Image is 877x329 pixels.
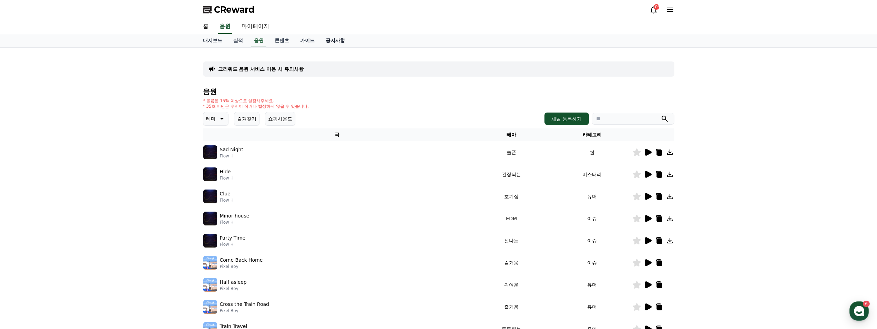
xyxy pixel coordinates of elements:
button: 쇼핑사운드 [265,112,295,126]
a: 가이드 [295,34,320,47]
a: 홈 [197,19,214,34]
p: * 볼륨은 15% 이상으로 설정해주세요. [203,98,309,104]
p: Hide [220,168,231,175]
p: Come Back Home [220,257,263,264]
div: 103 [654,4,659,10]
img: music [203,278,217,292]
img: music [203,256,217,270]
a: 대시보드 [197,34,228,47]
td: 유머 [552,296,632,318]
p: Flow H [220,153,243,159]
a: 공지사항 [320,34,350,47]
p: Flow H [220,197,234,203]
td: 이슈 [552,230,632,252]
img: music [203,145,217,159]
td: 이슈 [552,252,632,274]
a: 103 [650,6,658,14]
span: 홈 [22,229,26,235]
p: Pixel Boy [220,308,269,313]
p: Half asleep [220,279,247,286]
p: Pixel Boy [220,286,247,291]
span: 설정 [106,229,115,235]
span: 6 [70,219,72,224]
td: 즐거움 [471,296,552,318]
td: 호기심 [471,185,552,207]
img: music [203,234,217,248]
th: 곡 [203,128,471,141]
p: 테마 [206,114,216,124]
a: 음원 [251,34,266,47]
th: 테마 [471,128,552,141]
h4: 음원 [203,88,674,95]
p: Cross the Train Road [220,301,269,308]
p: Flow H [220,220,249,225]
a: 설정 [89,219,132,236]
td: 즐거움 [471,252,552,274]
p: Party Time [220,234,246,242]
p: Clue [220,190,231,197]
button: 채널 등록하기 [544,113,589,125]
td: 이슈 [552,207,632,230]
td: EDM [471,207,552,230]
button: 테마 [203,112,228,126]
a: 홈 [2,219,45,236]
td: 긴장되는 [471,163,552,185]
img: music [203,300,217,314]
a: 크리워드 음원 서비스 이용 시 유의사항 [218,66,304,72]
td: 슬픈 [471,141,552,163]
td: 유머 [552,185,632,207]
td: 신나는 [471,230,552,252]
a: 마이페이지 [236,19,275,34]
span: 대화 [63,230,71,235]
img: music [203,212,217,225]
a: 음원 [218,19,232,34]
td: 유머 [552,274,632,296]
a: CReward [203,4,255,15]
a: 6대화 [45,219,89,236]
p: Sad Night [220,146,243,153]
span: CReward [214,4,255,15]
button: 즐겨찾기 [234,112,259,126]
p: * 35초 미만은 수익이 적거나 발생하지 않을 수 있습니다. [203,104,309,109]
a: 실적 [228,34,248,47]
td: 썰 [552,141,632,163]
p: Pixel Boy [220,264,263,269]
img: music [203,167,217,181]
td: 귀여운 [471,274,552,296]
p: Flow H [220,242,246,247]
p: Flow H [220,175,234,181]
td: 미스터리 [552,163,632,185]
img: music [203,190,217,203]
th: 카테고리 [552,128,632,141]
a: 콘텐츠 [269,34,295,47]
p: Minor house [220,212,249,220]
